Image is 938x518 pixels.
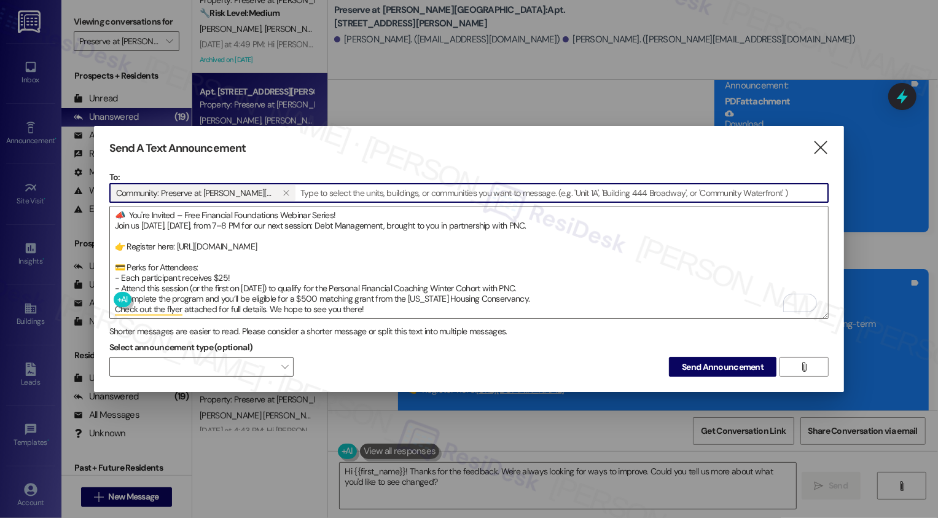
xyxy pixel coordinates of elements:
i:  [283,188,289,198]
span: Send Announcement [682,361,764,374]
i:  [800,362,809,372]
div: Shorter messages are easier to read. Please consider a shorter message or split this text into mu... [109,325,829,338]
i:  [813,141,829,154]
input: Type to select the units, buildings, or communities you want to message. (e.g. 'Unit 1A', 'Buildi... [297,184,829,202]
div: To enrich screen reader interactions, please activate Accessibility in Grammarly extension settings [109,206,829,319]
span: Community: Preserve at Wells Branch [116,185,272,201]
button: Send Announcement [669,357,776,377]
p: To: [109,171,829,183]
textarea: To enrich screen reader interactions, please activate Accessibility in Grammarly extension settings [110,206,829,318]
h3: Send A Text Announcement [109,141,246,155]
button: Community: Preserve at Wells Branch [277,185,295,201]
label: Select announcement type (optional) [109,338,253,357]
